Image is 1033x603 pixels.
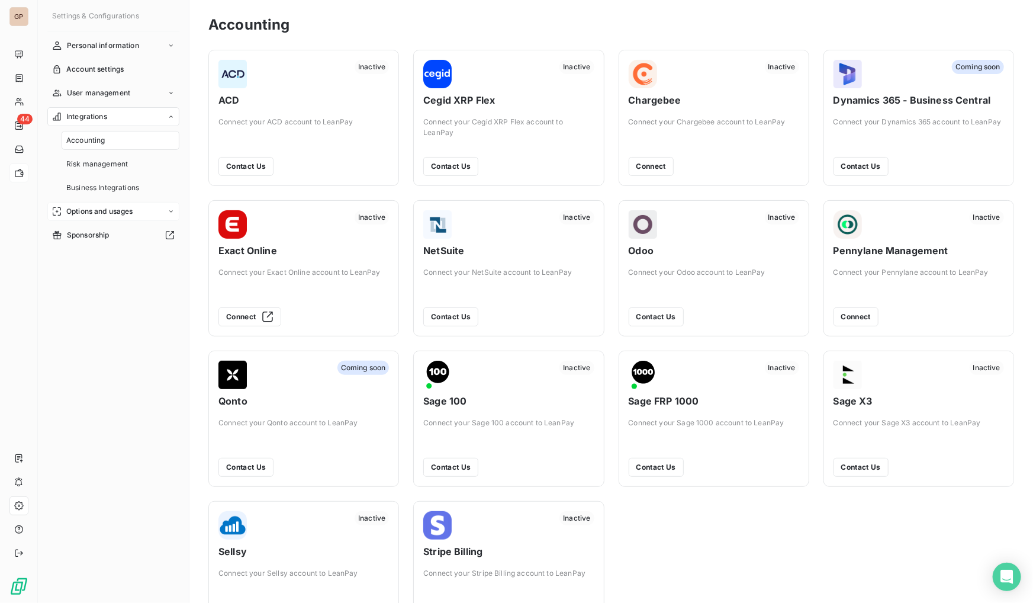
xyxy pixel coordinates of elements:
[47,226,179,245] a: Sponsorship
[765,361,799,375] span: Inactive
[337,361,390,375] span: Coming soon
[66,159,128,169] span: Risk management
[559,361,594,375] span: Inactive
[66,206,133,217] span: Options and usages
[970,210,1004,224] span: Inactive
[218,544,389,559] span: Sellsy
[218,117,389,127] span: Connect your ACD account to LeanPay
[218,60,247,88] img: ACD logo
[423,117,594,138] span: Connect your Cegid XRP Flex account to LeanPay
[834,458,889,477] button: Contact Us
[218,243,389,258] span: Exact Online
[970,361,1004,375] span: Inactive
[218,568,389,579] span: Connect your Sellsy account to LeanPay
[765,60,799,74] span: Inactive
[765,210,799,224] span: Inactive
[423,210,452,239] img: NetSuite logo
[62,178,179,197] a: Business Integrations
[67,230,110,240] span: Sponsorship
[47,60,179,79] a: Account settings
[423,458,478,477] button: Contact Us
[993,563,1021,591] div: Open Intercom Messenger
[629,267,799,278] span: Connect your Odoo account to LeanPay
[218,394,389,408] span: Qonto
[423,418,594,428] span: Connect your Sage 100 account to LeanPay
[629,361,657,389] img: Sage FRP 1000 logo
[218,267,389,278] span: Connect your Exact Online account to LeanPay
[218,458,273,477] button: Contact Us
[423,93,594,107] span: Cegid XRP Flex
[629,117,799,127] span: Connect your Chargebee account to LeanPay
[423,544,594,559] span: Stripe Billing
[834,60,862,88] img: Dynamics 365 - Business Central logo
[629,458,684,477] button: Contact Us
[834,243,1004,258] span: Pennylane Management
[629,157,674,176] button: Connect
[559,60,594,74] span: Inactive
[834,307,878,326] button: Connect
[834,210,862,239] img: Pennylane Management logo
[9,577,28,596] img: Logo LeanPay
[66,135,105,146] span: Accounting
[423,361,452,389] img: Sage 100 logo
[52,11,139,20] span: Settings & Configurations
[423,267,594,278] span: Connect your NetSuite account to LeanPay
[952,60,1004,74] span: Coming soon
[834,267,1004,278] span: Connect your Pennylane account to LeanPay
[208,14,290,36] h3: Accounting
[629,60,657,88] img: Chargebee logo
[218,210,247,239] img: Exact Online logo
[218,157,273,176] button: Contact Us
[17,114,33,124] span: 44
[355,210,389,224] span: Inactive
[423,568,594,579] span: Connect your Stripe Billing account to LeanPay
[355,60,389,74] span: Inactive
[629,418,799,428] span: Connect your Sage 1000 account to LeanPay
[66,111,107,122] span: Integrations
[423,307,478,326] button: Contact Us
[834,117,1004,127] span: Connect your Dynamics 365 account to LeanPay
[423,511,452,540] img: Stripe Billing logo
[834,157,889,176] button: Contact Us
[355,511,389,525] span: Inactive
[67,88,130,98] span: User management
[218,307,281,326] button: Connect
[423,60,452,88] img: Cegid XRP Flex logo
[559,210,594,224] span: Inactive
[629,307,684,326] button: Contact Us
[218,93,389,107] span: ACD
[218,361,247,389] img: Qonto logo
[218,511,247,540] img: Sellsy logo
[423,157,478,176] button: Contact Us
[834,418,1004,428] span: Connect your Sage X3 account to LeanPay
[62,155,179,174] a: Risk management
[629,210,657,239] img: Odoo logo
[62,131,179,150] a: Accounting
[834,394,1004,408] span: Sage X3
[629,243,799,258] span: Odoo
[218,418,389,428] span: Connect your Qonto account to LeanPay
[629,93,799,107] span: Chargebee
[559,511,594,525] span: Inactive
[629,394,799,408] span: Sage FRP 1000
[9,7,28,26] div: GP
[67,40,139,51] span: Personal information
[66,182,139,193] span: Business Integrations
[423,243,594,258] span: NetSuite
[834,93,1004,107] span: Dynamics 365 - Business Central
[423,394,594,408] span: Sage 100
[66,64,124,75] span: Account settings
[834,361,862,389] img: Sage X3 logo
